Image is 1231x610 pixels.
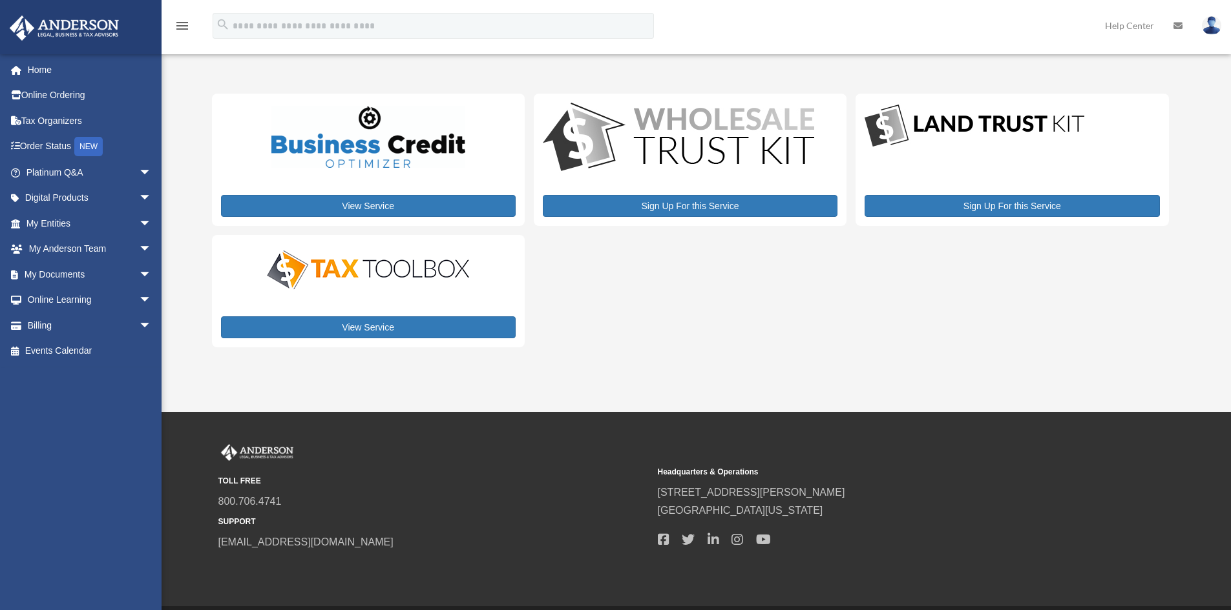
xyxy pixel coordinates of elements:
a: View Service [221,316,516,338]
div: NEW [74,137,103,156]
span: arrow_drop_down [139,261,165,288]
a: My Entitiesarrow_drop_down [9,210,171,236]
a: Online Ordering [9,83,171,108]
img: User Pic [1202,16,1221,35]
a: My Documentsarrow_drop_down [9,261,171,287]
a: My Anderson Teamarrow_drop_down [9,236,171,262]
span: arrow_drop_down [139,312,165,339]
img: LandTrust_lgo-1.jpg [865,103,1084,150]
span: arrow_drop_down [139,287,165,314]
a: Platinum Q&Aarrow_drop_down [9,159,171,185]
a: 800.706.4741 [218,496,282,507]
img: Anderson Advisors Platinum Portal [218,444,296,461]
a: Order StatusNEW [9,134,171,160]
i: search [216,17,230,32]
img: Anderson Advisors Platinum Portal [6,15,123,41]
a: Billingarrow_drop_down [9,312,171,338]
a: Home [9,57,171,83]
img: WS-Trust-Kit-lgo-1.jpg [543,103,814,174]
a: [GEOGRAPHIC_DATA][US_STATE] [658,505,823,516]
a: menu [174,23,190,34]
small: Headquarters & Operations [658,465,1088,479]
span: arrow_drop_down [139,159,165,186]
span: arrow_drop_down [139,210,165,237]
a: Digital Productsarrow_drop_down [9,185,165,211]
a: Events Calendar [9,338,171,364]
a: Sign Up For this Service [865,195,1159,217]
a: [STREET_ADDRESS][PERSON_NAME] [658,487,845,498]
small: TOLL FREE [218,474,649,488]
a: Tax Organizers [9,108,171,134]
span: arrow_drop_down [139,236,165,263]
span: arrow_drop_down [139,185,165,212]
a: [EMAIL_ADDRESS][DOMAIN_NAME] [218,536,394,547]
i: menu [174,18,190,34]
a: View Service [221,195,516,217]
a: Sign Up For this Service [543,195,837,217]
small: SUPPORT [218,515,649,529]
a: Online Learningarrow_drop_down [9,287,171,313]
